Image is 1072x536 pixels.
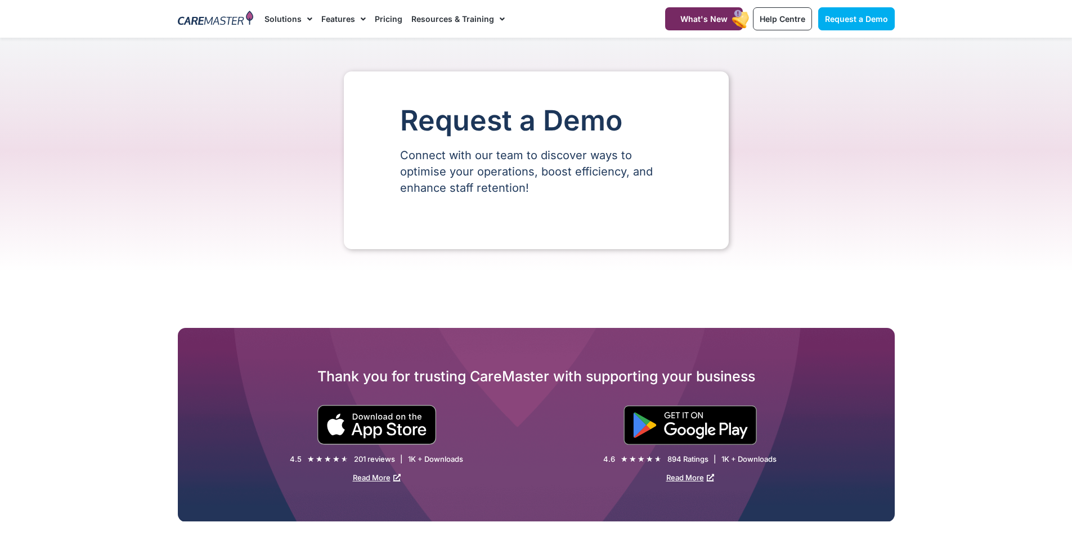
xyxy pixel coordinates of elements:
[666,473,714,482] a: Read More
[825,14,888,24] span: Request a Demo
[665,7,743,30] a: What's New
[178,367,895,385] h2: Thank you for trusting CareMaster with supporting your business
[629,453,636,465] i: ★
[333,453,340,465] i: ★
[353,473,401,482] a: Read More
[818,7,895,30] a: Request a Demo
[341,453,348,465] i: ★
[178,11,254,28] img: CareMaster Logo
[400,147,672,196] p: Connect with our team to discover ways to optimise your operations, boost efficiency, and enhance...
[324,453,331,465] i: ★
[753,7,812,30] a: Help Centre
[680,14,728,24] span: What's New
[646,453,653,465] i: ★
[307,453,348,465] div: 4.5/5
[354,454,463,464] div: 201 reviews | 1K + Downloads
[638,453,645,465] i: ★
[603,454,615,464] div: 4.6
[307,453,315,465] i: ★
[290,454,302,464] div: 4.5
[760,14,805,24] span: Help Centre
[667,454,777,464] div: 894 Ratings | 1K + Downloads
[624,406,757,445] img: "Get is on" Black Google play button.
[400,105,672,136] h1: Request a Demo
[621,453,628,465] i: ★
[654,453,662,465] i: ★
[621,453,662,465] div: 4.6/5
[316,453,323,465] i: ★
[317,405,437,445] img: small black download on the apple app store button.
